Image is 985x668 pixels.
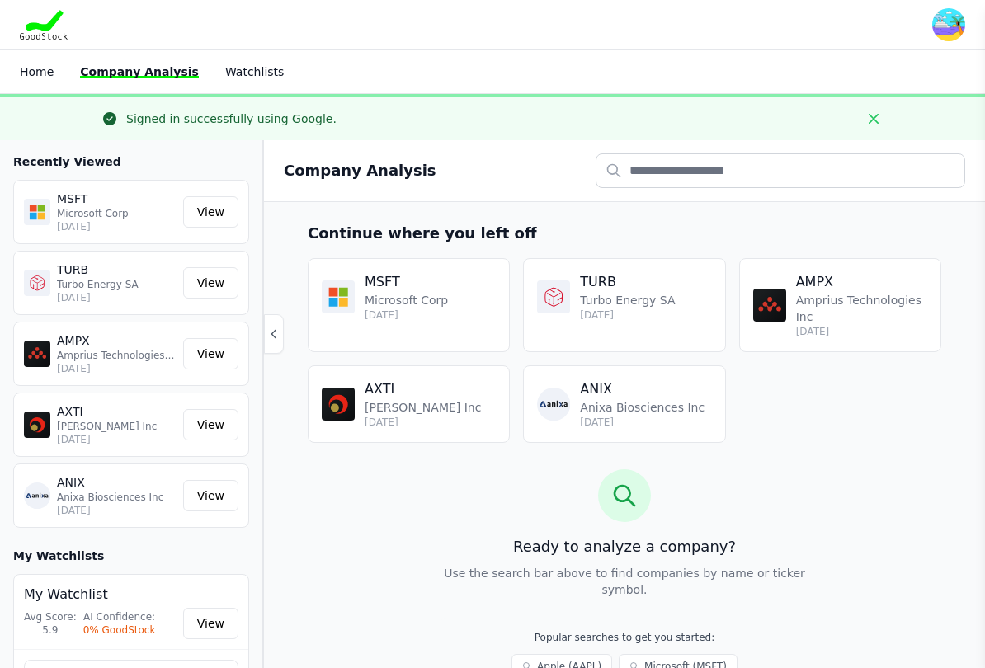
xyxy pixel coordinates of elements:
[24,199,50,225] img: MSFT
[308,222,941,245] h3: Continue where you left off
[20,65,54,78] a: Home
[365,308,448,322] p: [DATE]
[57,278,177,291] p: Turbo Energy SA
[57,491,177,504] p: Anixa Biosciences Inc
[13,548,104,564] h3: My Watchlists
[57,362,177,375] p: [DATE]
[453,631,796,644] p: Popular searches to get you started:
[932,8,965,41] img: user photo
[365,399,481,416] p: [PERSON_NAME] Inc
[183,196,238,228] a: View
[57,207,177,220] p: Microsoft Corp
[537,280,570,313] img: TURB
[24,585,238,604] h4: My Watchlist
[796,325,927,338] p: [DATE]
[126,111,337,127] div: Signed in successfully using Google.
[183,267,238,299] a: View
[523,258,725,352] a: TURB TURB Turbo Energy SA [DATE]
[13,153,249,170] h3: Recently Viewed
[580,308,675,322] p: [DATE]
[183,480,238,511] a: View
[24,482,50,509] img: ANIX
[57,433,177,446] p: [DATE]
[796,292,927,325] p: Amprius Technologies Inc
[24,623,77,637] div: 5.9
[523,365,725,443] a: ANIX ANIX Anixa Biosciences Inc [DATE]
[580,399,705,416] p: Anixa Biosciences Inc
[57,349,177,362] p: Amprius Technologies Inc
[860,106,887,132] button: Close
[322,280,355,313] img: MSFT
[20,10,68,40] img: Goodstock Logo
[183,409,238,440] a: View
[57,403,177,420] p: AXTI
[580,272,675,292] h4: TURB
[308,535,941,558] h3: Ready to analyze a company?
[796,272,927,292] h4: AMPX
[24,412,50,438] img: AXTI
[57,220,177,233] p: [DATE]
[24,610,77,623] div: Avg Score:
[80,65,199,78] a: Company Analysis
[57,291,177,304] p: [DATE]
[83,623,156,637] div: 0% GoodStock
[284,159,436,182] h2: Company Analysis
[57,191,177,207] p: MSFT
[225,65,284,78] a: Watchlists
[57,261,177,278] p: TURB
[183,338,238,369] a: View
[322,388,355,421] img: AXTI
[440,565,809,598] p: Use the search bar above to find companies by name or ticker symbol.
[57,420,177,433] p: [PERSON_NAME] Inc
[739,258,941,352] a: AMPX AMPX Amprius Technologies Inc [DATE]
[308,365,510,443] a: AXTI AXTI [PERSON_NAME] Inc [DATE]
[308,258,510,352] a: MSFT MSFT Microsoft Corp [DATE]
[580,379,705,399] h4: ANIX
[24,341,50,367] img: AMPX
[183,608,238,639] a: View
[580,292,675,308] p: Turbo Energy SA
[580,416,705,429] p: [DATE]
[365,416,481,429] p: [DATE]
[365,379,481,399] h4: AXTI
[83,610,156,623] div: AI Confidence:
[537,388,570,421] img: ANIX
[57,504,177,517] p: [DATE]
[24,270,50,296] img: TURB
[365,272,448,292] h4: MSFT
[57,474,177,491] p: ANIX
[57,332,177,349] p: AMPX
[753,289,786,322] img: AMPX
[365,292,448,308] p: Microsoft Corp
